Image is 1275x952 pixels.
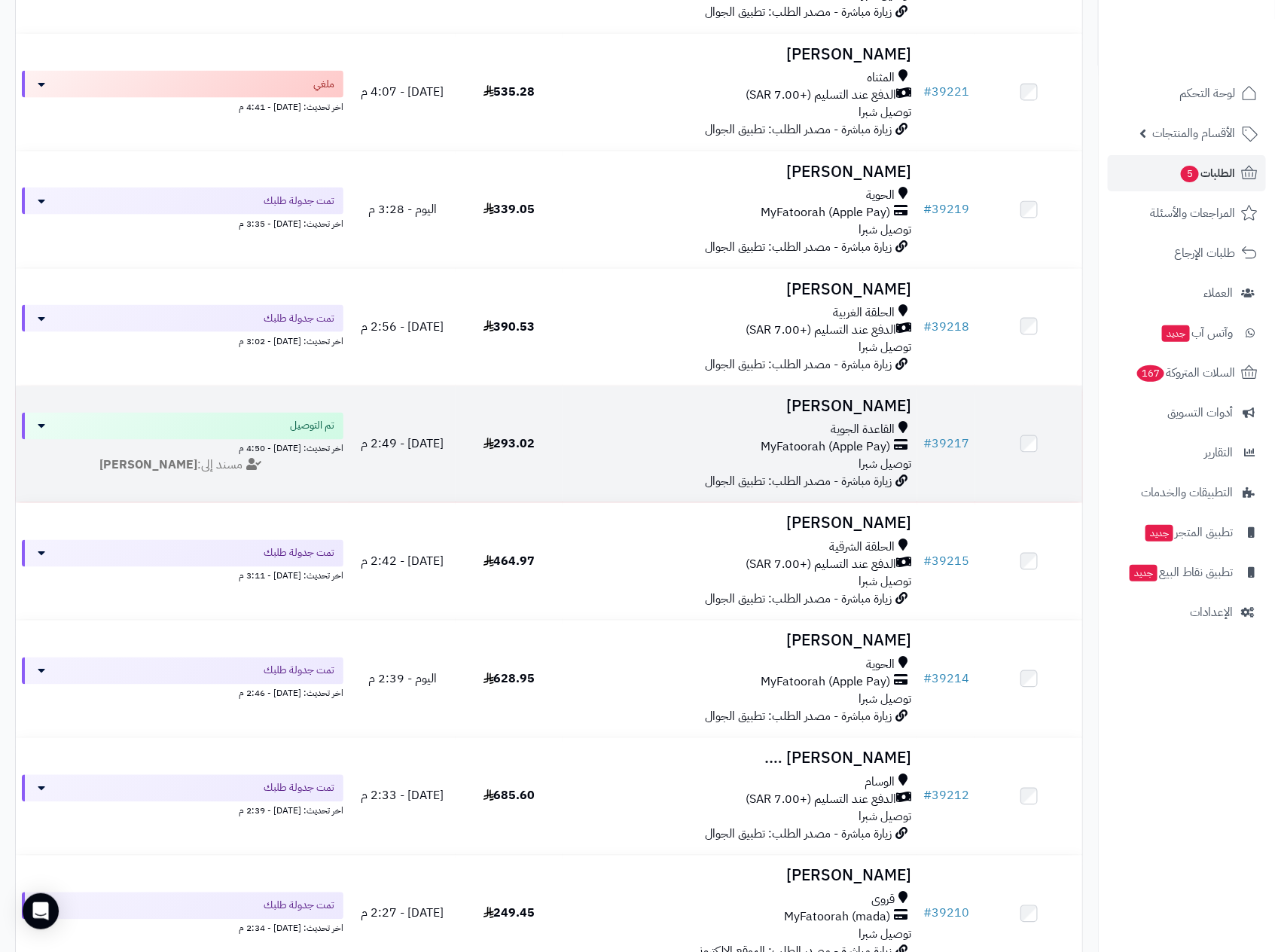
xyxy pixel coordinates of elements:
span: تم التوصيل [290,419,334,434]
span: تطبيق نقاط البيع [1128,562,1233,583]
span: توصيل شبرا [859,221,911,239]
a: التقارير [1108,435,1266,471]
span: توصيل شبرا [859,338,911,356]
span: العملاء [1203,282,1233,304]
span: جديد [1130,565,1158,581]
span: # [923,905,932,923]
div: اخر تحديث: [DATE] - 2:39 م [22,802,343,818]
span: 5 [1181,166,1199,182]
a: وآتس آبجديد [1108,315,1266,351]
span: جديد [1162,325,1190,342]
span: زيارة مباشرة - مصدر الطلب: تطبيق الجوال [705,473,892,491]
span: [DATE] - 2:33 م [361,787,444,805]
a: الإعدادات [1108,594,1266,630]
span: 390.53 [483,318,535,336]
a: #39214 [923,670,969,688]
span: [DATE] - 2:49 م [361,435,444,453]
div: مسند إلى: [11,457,355,474]
span: 167 [1137,365,1164,382]
span: تمت جدولة طلبك [264,311,334,326]
span: توصيل شبرا [859,926,911,944]
span: التطبيقات والخدمات [1141,482,1233,503]
span: أدوات التسويق [1167,402,1233,423]
div: اخر تحديث: [DATE] - 2:34 م [22,920,343,935]
h3: [PERSON_NAME] [569,281,912,298]
span: 464.97 [483,553,535,571]
a: السلات المتروكة167 [1108,355,1266,391]
span: # [923,200,932,218]
span: زيارة مباشرة - مصدر الطلب: تطبيق الجوال [705,121,892,139]
span: القاعدة الجوية [831,422,895,439]
span: # [923,670,932,688]
span: توصيل شبرا [859,808,911,826]
a: #39218 [923,318,969,336]
h3: [PERSON_NAME] [569,398,912,416]
span: طلبات الإرجاع [1174,243,1235,264]
span: الطلبات [1179,163,1235,184]
span: 628.95 [483,670,535,688]
span: [DATE] - 2:27 م [361,905,444,923]
span: تمت جدولة طلبك [264,664,334,679]
span: الحوية [866,657,895,674]
span: جديد [1145,525,1173,542]
span: المثناه [867,69,895,87]
span: 249.45 [483,905,535,923]
span: MyFatoorah (Apple Pay) [761,439,890,456]
h3: [PERSON_NAME] …. [569,750,912,767]
span: تمت جدولة طلبك [264,781,334,796]
div: Open Intercom Messenger [23,893,59,929]
span: الوسام [865,774,895,792]
span: # [923,435,932,453]
span: 339.05 [483,200,535,218]
span: [DATE] - 4:07 م [361,83,444,101]
h3: [PERSON_NAME] [569,515,912,532]
a: التطبيقات والخدمات [1108,474,1266,511]
span: زيارة مباشرة - مصدر الطلب: تطبيق الجوال [705,825,892,844]
span: الدفع عند التسليم (+7.00 SAR) [746,87,896,104]
span: الحلقة الشرقية [829,539,895,557]
span: زيارة مباشرة - مصدر الطلب: تطبيق الجوال [705,3,892,21]
span: MyFatoorah (Apple Pay) [761,204,890,221]
div: اخر تحديث: [DATE] - 3:11 م [22,567,343,583]
a: طلبات الإرجاع [1108,235,1266,271]
div: اخر تحديث: [DATE] - 3:02 م [22,332,343,348]
span: اليوم - 2:39 م [368,670,437,688]
span: الحوية [866,187,895,204]
span: MyFatoorah (Apple Pay) [761,674,890,691]
span: ملغي [313,77,334,92]
span: زيارة مباشرة - مصدر الطلب: تطبيق الجوال [705,355,892,374]
span: توصيل شبرا [859,691,911,709]
div: اخر تحديث: [DATE] - 2:46 م [22,685,343,700]
h3: [PERSON_NAME] [569,46,912,63]
span: التقارير [1204,442,1233,463]
span: # [923,83,932,101]
span: وآتس آب [1161,322,1233,343]
a: أدوات التسويق [1108,395,1266,431]
a: #39219 [923,200,969,218]
span: توصيل شبرا [859,103,911,121]
span: # [923,787,932,805]
span: توصيل شبرا [859,456,911,474]
span: 293.02 [483,435,535,453]
a: المراجعات والأسئلة [1108,195,1266,231]
span: 685.60 [483,787,535,805]
span: تمت جدولة طلبك [264,899,334,914]
h3: [PERSON_NAME] [569,633,912,650]
span: قروى [871,892,895,909]
span: المراجعات والأسئلة [1150,203,1235,224]
span: توصيل شبرا [859,573,911,591]
span: # [923,553,932,571]
h3: [PERSON_NAME] [569,163,912,181]
h3: [PERSON_NAME] [569,868,912,885]
span: زيارة مباشرة - مصدر الطلب: تطبيق الجوال [705,590,892,609]
span: زيارة مباشرة - مصدر الطلب: تطبيق الجوال [705,238,892,256]
a: #39221 [923,83,969,101]
span: تمت جدولة طلبك [264,194,334,209]
span: الأقسام والمنتجات [1152,123,1235,144]
a: #39217 [923,435,969,453]
span: الحلقة الغربية [833,304,895,322]
span: الدفع عند التسليم (+7.00 SAR) [746,557,896,574]
a: تطبيق نقاط البيعجديد [1108,554,1266,590]
span: اليوم - 3:28 م [368,200,437,218]
div: اخر تحديث: [DATE] - 4:50 م [22,440,343,456]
